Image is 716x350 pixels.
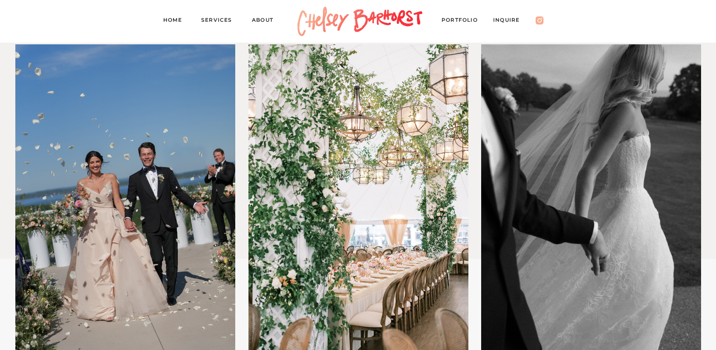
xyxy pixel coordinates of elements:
a: Services [201,15,240,27]
a: Inquire [493,15,528,27]
a: About [252,15,281,27]
a: PORTFOLIO [442,15,486,27]
a: Home [163,15,189,27]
